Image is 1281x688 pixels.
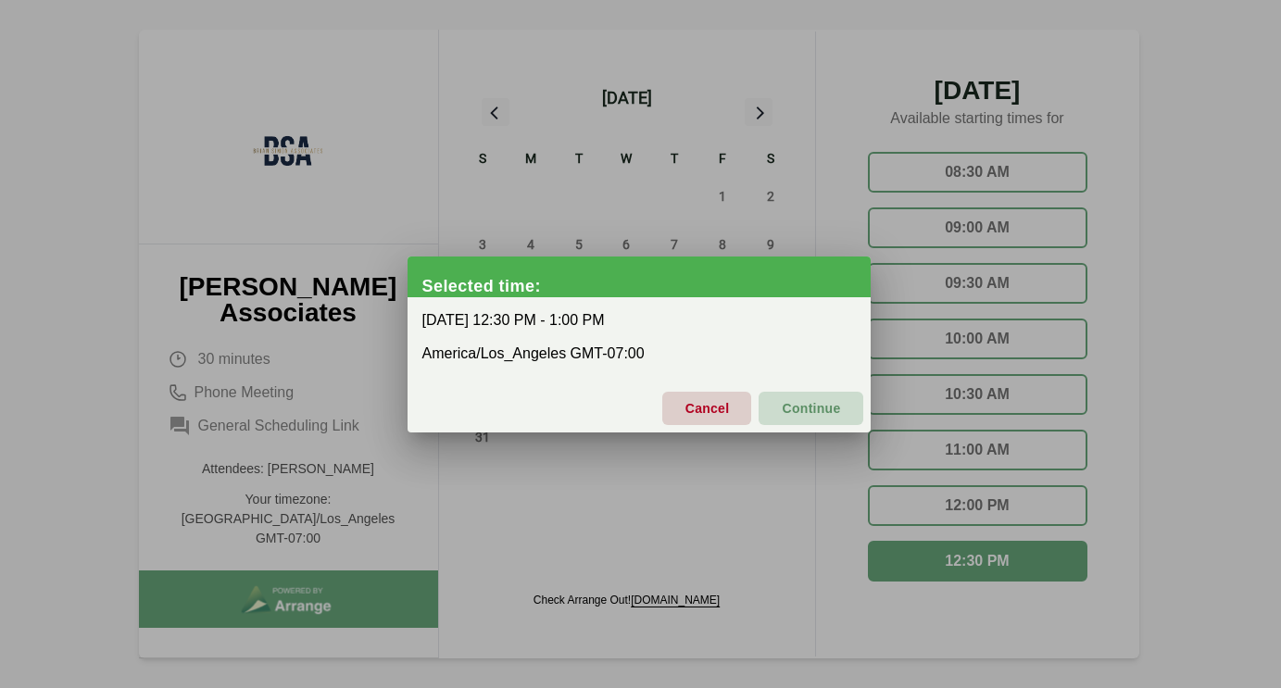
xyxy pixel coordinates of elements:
button: Continue [759,392,862,425]
div: [DATE] 12:30 PM - 1:00 PM America/Los_Angeles GMT-07:00 [408,297,871,377]
div: Selected time: [422,277,871,295]
span: Continue [781,389,840,428]
button: Cancel [662,392,752,425]
span: Cancel [684,389,730,428]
